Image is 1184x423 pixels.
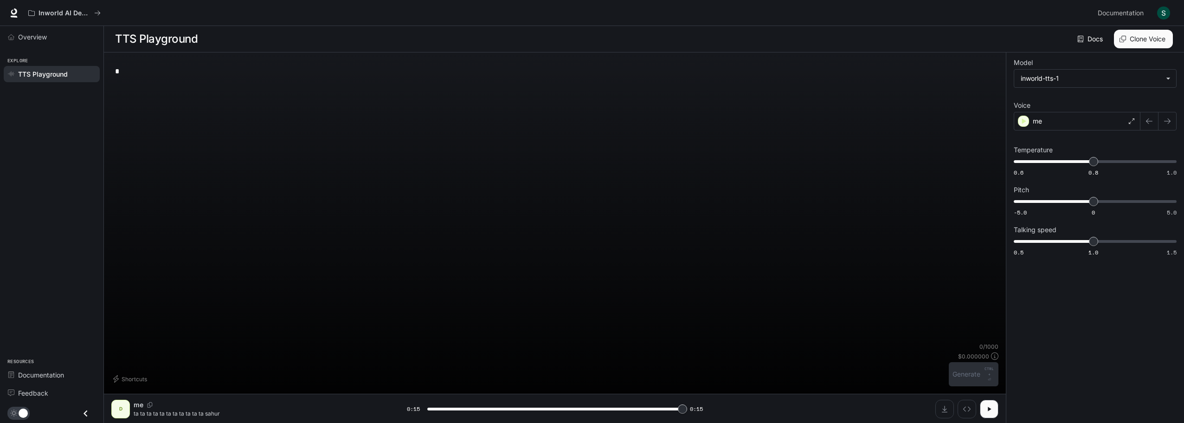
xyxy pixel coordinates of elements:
span: 0.8 [1088,169,1098,176]
span: 0:15 [690,404,703,414]
div: inworld-tts-1 [1021,74,1161,83]
a: Documentation [1094,4,1151,22]
span: 0 [1092,208,1095,216]
span: Feedback [18,388,48,398]
h1: TTS Playground [115,30,198,48]
a: Documentation [4,367,100,383]
button: Inspect [958,400,976,418]
button: Download audio [935,400,954,418]
img: User avatar [1157,7,1170,20]
span: 1.0 [1088,248,1098,256]
button: All workspaces [24,4,105,22]
span: 0.5 [1014,248,1023,256]
a: Docs [1075,30,1107,48]
p: $ 0.000000 [958,352,989,360]
p: Inworld AI Demos [39,9,90,17]
p: Pitch [1014,187,1029,193]
p: ta ta ta ta ta ta ta ta ta ta ta sahur [134,410,385,417]
span: 1.0 [1167,169,1177,176]
span: TTS Playground [18,69,68,79]
a: Overview [4,29,100,45]
a: TTS Playground [4,66,100,82]
button: Close drawer [75,404,96,423]
p: me [134,400,143,410]
span: Overview [18,32,47,42]
span: -5.0 [1014,208,1027,216]
p: Model [1014,59,1033,66]
div: inworld-tts-1 [1014,70,1176,87]
span: 0.6 [1014,169,1023,176]
div: D [113,402,128,416]
button: Copy Voice ID [143,402,156,408]
span: Documentation [18,370,64,380]
span: Dark mode toggle [19,408,28,418]
span: Documentation [1098,7,1144,19]
button: Clone Voice [1114,30,1173,48]
span: 0:15 [407,404,420,414]
p: Voice [1014,102,1030,109]
p: me [1033,117,1042,126]
span: 1.5 [1167,248,1177,256]
p: Temperature [1014,147,1053,153]
p: 0 / 1000 [979,343,998,351]
a: Feedback [4,385,100,401]
button: User avatar [1154,4,1173,22]
button: Shortcuts [111,371,151,386]
span: 5.0 [1167,208,1177,216]
p: Talking speed [1014,227,1056,233]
